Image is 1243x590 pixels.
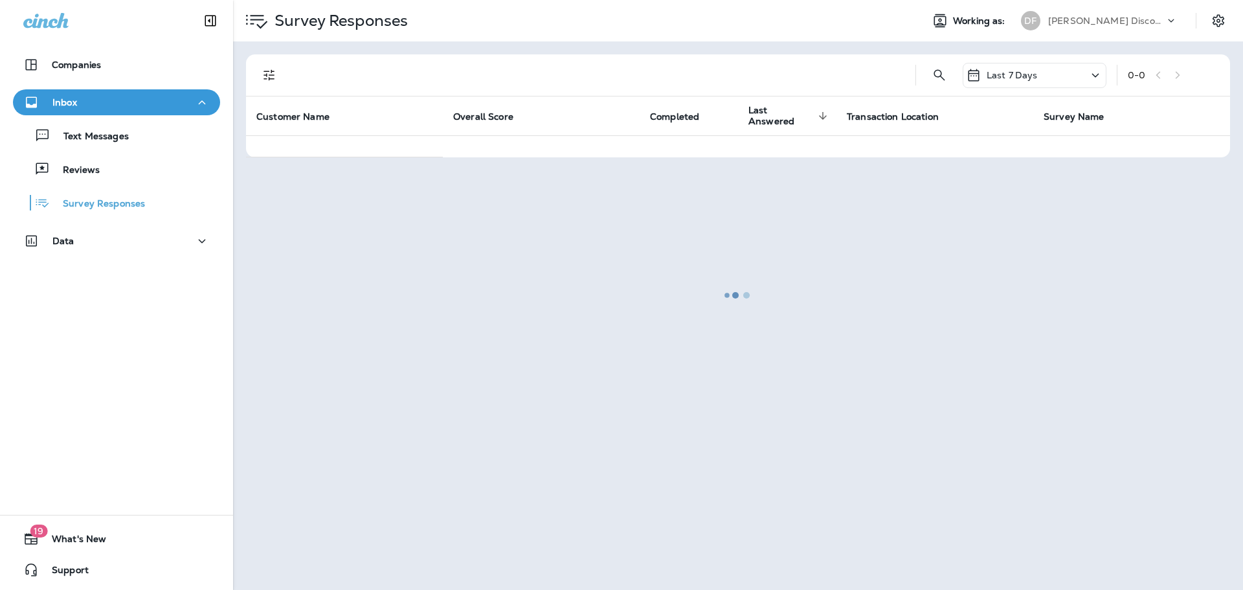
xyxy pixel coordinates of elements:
p: Data [52,236,74,246]
p: Companies [52,60,101,70]
span: What's New [39,534,106,549]
span: 19 [30,525,47,538]
button: Reviews [13,155,220,183]
button: Data [13,228,220,254]
button: Collapse Sidebar [192,8,229,34]
span: Support [39,565,89,580]
button: Survey Responses [13,189,220,216]
p: Survey Responses [50,198,145,210]
p: Text Messages [50,131,129,143]
button: Inbox [13,89,220,115]
button: Companies [13,52,220,78]
button: Support [13,557,220,583]
button: 19What's New [13,526,220,552]
button: Text Messages [13,122,220,149]
p: Reviews [50,165,100,177]
p: Inbox [52,97,77,108]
